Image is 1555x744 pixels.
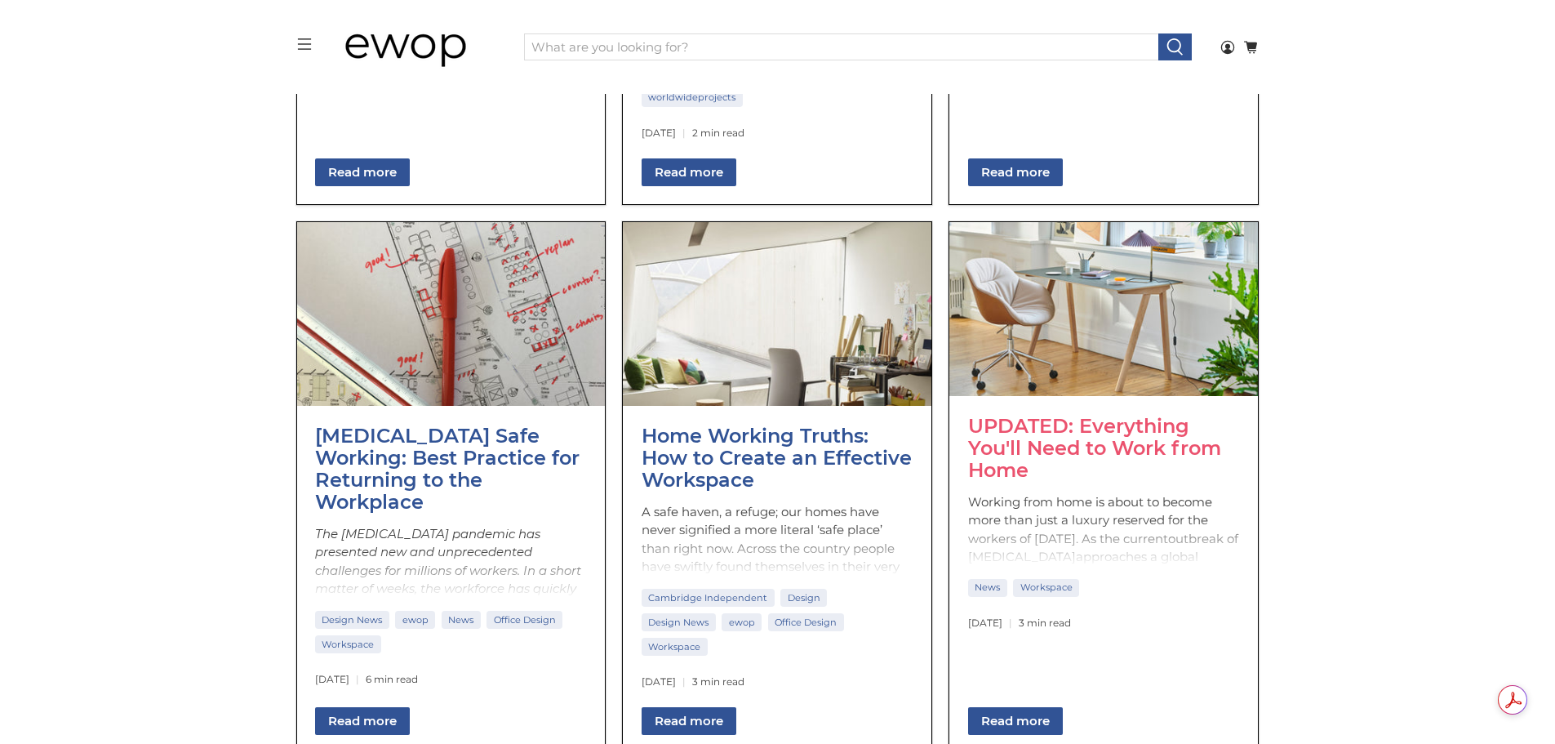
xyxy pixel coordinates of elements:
span: [DATE] [642,127,676,139]
span: 2 min read [688,127,744,139]
a: UPDATED: Everything You'll Need to Work from Home [968,414,1221,482]
a: Workspace [322,638,374,652]
span: 3 min read [688,675,744,688]
a: Design News [322,613,382,627]
input: What are you looking for? [524,33,1159,61]
span: [DATE] [315,673,349,685]
a: worldwideprojects [648,91,735,105]
a: ewop [402,613,429,627]
span: 6 min read [362,673,418,685]
a: Read more [315,707,410,735]
a: Design News [648,616,709,630]
a: COVID-19 Safe Working: Best Practice for Returning to the Workplace [297,222,606,406]
a: News [448,613,473,627]
img: COVID-19 Safe Working: Best Practice for Returning to the Workplace [297,222,606,453]
span: 3 min read [1015,617,1071,629]
a: [MEDICAL_DATA] Safe Working: Best Practice for Returning to the Workplace [315,424,580,514]
a: ewop [729,616,755,630]
span: Working from home is about to become more than just a luxury reserved for the workers of [DATE]. ... [968,494,1212,546]
a: News [975,581,1000,595]
a: Read more [642,707,736,735]
a: Read more [968,158,1063,186]
span: [DATE] [642,675,676,688]
a: Home Working Truths: How to Create an Effective Workspace [642,424,912,492]
a: Workspace [1020,581,1073,595]
em: The [MEDICAL_DATA] pandemic has presented new and unprecedented challenges for millions of worker... [315,526,581,744]
a: Design [788,591,820,605]
span: [DATE] [968,617,1002,629]
a: Office Design [775,616,837,630]
a: Read more [315,158,410,186]
img: UPDATED: Everything You'll Need to Work from Home [949,222,1258,396]
a: Read more [642,158,736,186]
img: Home Working Truths: How to Create an Effective Workspace [623,222,931,488]
span: A safe haven, a refuge; our homes have never signified a more literal ‘safe place’ than right now... [642,504,913,703]
a: Cambridge Independent [648,591,767,605]
a: Home Working Truths: How to Create an Effective Workspace [623,222,931,406]
a: Read more [968,707,1063,735]
a: Workspace [648,640,700,654]
a: Office Design [494,613,556,627]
